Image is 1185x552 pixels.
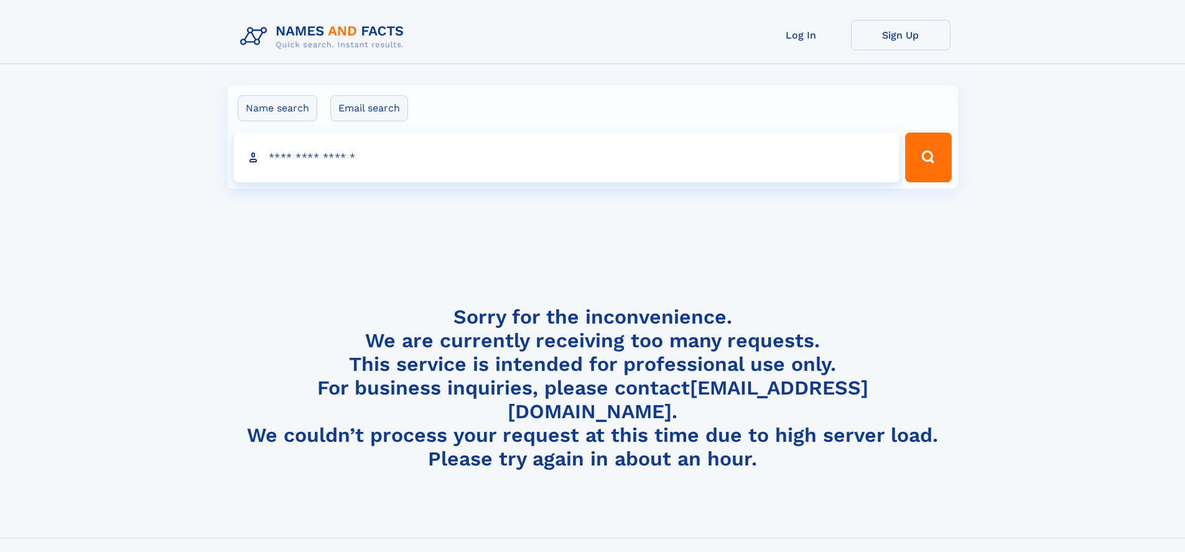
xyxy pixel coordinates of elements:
[751,20,851,50] a: Log In
[508,376,868,423] a: [EMAIL_ADDRESS][DOMAIN_NAME]
[851,20,950,50] a: Sign Up
[238,95,317,121] label: Name search
[234,133,900,182] input: search input
[330,95,408,121] label: Email search
[235,305,950,471] h4: Sorry for the inconvenience. We are currently receiving too many requests. This service is intend...
[235,20,414,54] img: Logo Names and Facts
[905,133,951,182] button: Search Button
